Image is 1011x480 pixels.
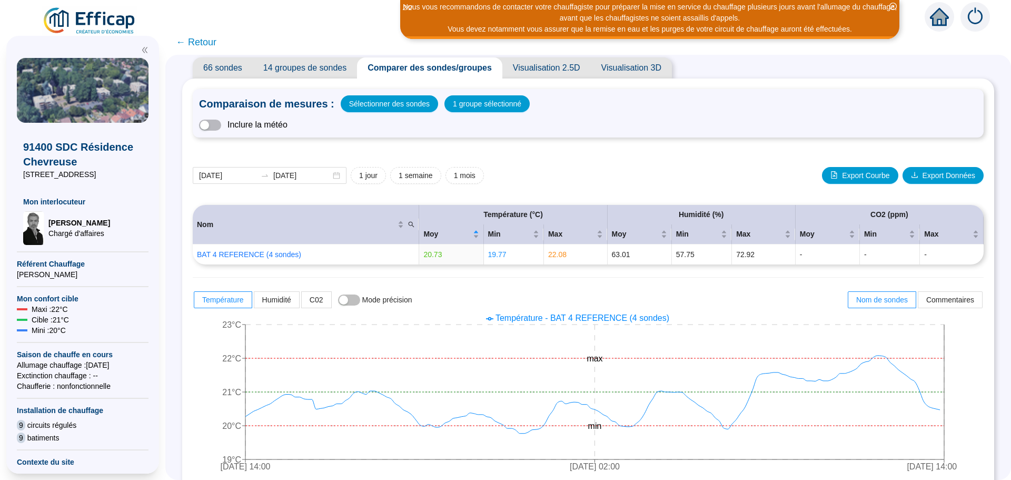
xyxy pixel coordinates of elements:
span: 14 groupes de sondes [253,57,357,79]
span: Nom [197,219,395,230]
span: [PERSON_NAME] [48,218,110,228]
span: Contexte du site [17,457,148,467]
i: 2 / 2 [403,4,412,12]
input: Date de début [199,170,256,181]
span: [PERSON_NAME] [17,269,148,280]
span: Installation de chauffage [17,405,148,416]
th: Moy [419,224,483,244]
span: 9 [17,420,25,430]
tspan: [DATE] 14:00 [907,462,957,471]
th: Min [484,224,544,244]
td: 57.75 [672,244,732,265]
tspan: [DATE] 14:00 [221,462,271,471]
span: Cible : 21 °C [32,315,69,325]
tspan: 20°C [222,422,241,430]
span: Min [864,229,907,240]
span: Max [548,229,594,240]
span: Sélectionner des sondes [349,96,430,111]
a: BAT 4 REFERENCE (4 sondes) [197,250,301,259]
span: Température - BAT 4 REFERENCE (4 sondes) [495,314,669,322]
td: - [920,244,984,265]
span: ← Retour [176,35,216,50]
tspan: 19°C [222,455,241,464]
span: Température [202,296,244,304]
span: 1 jour [359,170,378,181]
span: Min [488,229,531,240]
button: 1 mois [445,167,484,184]
img: efficap energie logo [42,6,137,36]
span: Chaufferie : non fonctionnelle [17,381,148,391]
span: circuits régulés [27,420,76,430]
span: Moy [612,229,659,240]
th: Min [860,224,920,244]
span: Allumage chauffage : [DATE] [17,360,148,370]
span: Nom de sondes [856,296,908,304]
span: Visualisation 3D [591,57,672,79]
span: Comparer des sondes/groupes [357,57,502,79]
div: Nous vous recommandons de contacter votre chauffagiste pour préparer la mise en service du chauff... [402,2,898,24]
th: Nom [193,205,419,244]
div: Vous devez notamment vous assurer que la remise en eau et les purges de votre circuit de chauffag... [402,24,898,35]
span: Mon confort cible [17,293,148,304]
button: Export Courbe [822,167,898,184]
span: Max [736,229,782,240]
span: home [930,7,949,26]
span: Référent Chauffage [17,259,148,269]
span: Export Courbe [842,170,889,181]
td: - [796,244,860,265]
span: Humidité [262,296,291,304]
th: Max [544,224,608,244]
th: Min [672,224,732,244]
span: C02 [310,296,323,304]
span: Mini : 20 °C [32,325,66,336]
th: Moy [796,224,860,244]
span: double-left [141,46,148,54]
span: 1 groupe sélectionné [453,96,521,111]
button: 1 semaine [390,167,441,184]
tspan: [DATE] 02:00 [570,462,620,471]
th: Humidité (%) [608,205,796,224]
span: Exctinction chauffage : -- [17,370,148,381]
span: batiments [27,433,60,443]
span: download [911,171,918,179]
th: CO2 (ppm) [796,205,984,224]
th: Température (°C) [419,205,607,224]
span: search [406,217,417,232]
tspan: min [588,422,602,430]
span: 91400 SDC Résidence Chevreuse [23,140,142,169]
button: 1 jour [351,167,386,184]
span: file-image [830,171,838,179]
span: Min [676,229,719,240]
span: to [261,171,269,180]
span: search [408,221,414,228]
span: swap-right [261,171,269,180]
span: [STREET_ADDRESS] [23,169,142,180]
span: Moy [800,229,847,240]
th: Max [920,224,984,244]
span: Commentaires [926,296,974,304]
tspan: 21°C [222,388,241,397]
input: Date de fin [273,170,331,181]
span: Chargé d'affaires [48,228,110,239]
tspan: 23°C [222,320,241,329]
tspan: max [587,354,602,363]
th: Max [732,224,796,244]
td: 72.92 [732,244,796,265]
th: Moy [608,224,672,244]
td: - [860,244,920,265]
button: Export Données [903,167,984,184]
span: close-circle [889,3,897,10]
span: Moy [423,229,470,240]
span: Maxi : 22 °C [32,304,68,315]
span: 66 sondes [193,57,253,79]
span: Max [924,229,970,240]
span: Saison de chauffe en cours [17,349,148,360]
span: 1 mois [454,170,475,181]
td: 63.01 [608,244,672,265]
span: Mode précision [362,296,412,304]
img: Chargé d'affaires [23,211,44,245]
span: Mon interlocuteur [23,197,142,207]
span: Visualisation 2.5D [502,57,591,79]
span: 19.77 [488,250,507,259]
